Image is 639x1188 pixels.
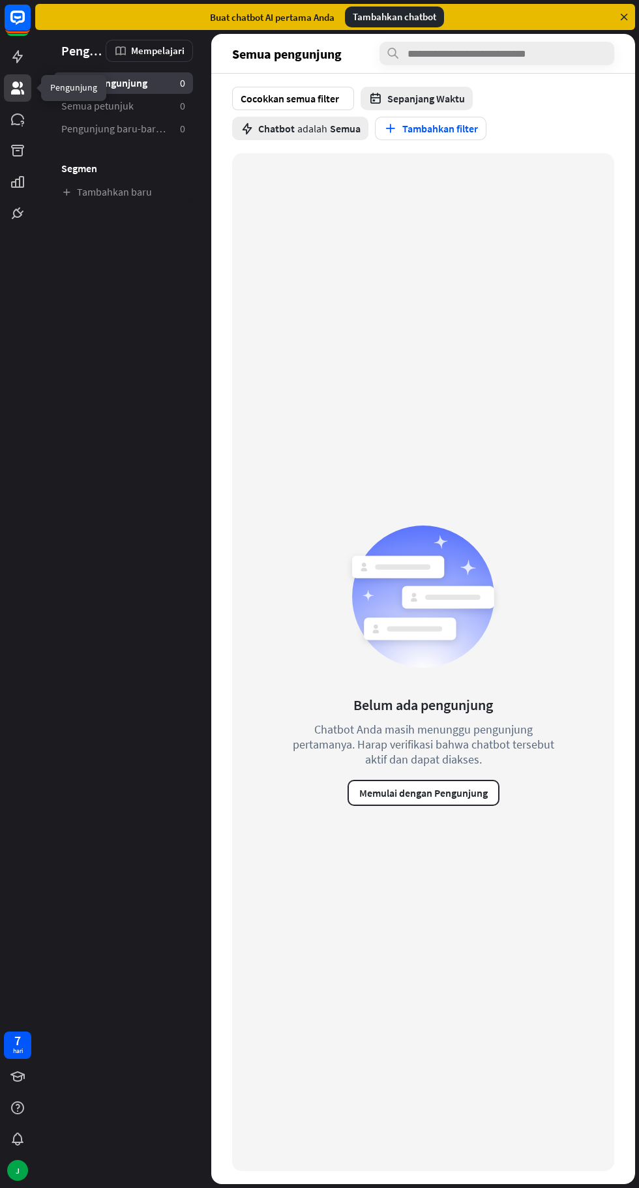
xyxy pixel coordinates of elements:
font: Semua pengunjung [61,76,147,89]
button: Tambahkan filter [375,117,486,140]
button: Open LiveChat chat widget [10,5,50,44]
font: Belum ada pengunjung [353,696,493,714]
font: 7 [14,1032,21,1048]
font: Tambahkan baru [77,185,152,198]
font: Pengunjung baru-baru ini [61,122,175,135]
button: Sepanjang Waktu [361,87,473,110]
font: Pengunjung [61,42,128,59]
font: 0 [180,122,185,135]
font: Semua pengunjung [232,46,342,62]
font: Chatbot [258,122,295,135]
font: 0 [180,76,185,89]
font: Chatbot Anda masih menunggu pengunjung pertamanya. Harap verifikasi bahwa chatbot tersebut aktif ... [293,722,554,767]
a: 7 hari [4,1032,31,1059]
a: Semua petunjuk 0 [53,95,193,117]
font: Mempelajari [131,44,185,57]
font: Tambahkan chatbot [353,10,436,23]
font: Tambahkan filter [402,122,478,135]
font: hari [13,1047,23,1055]
font: Sepanjang Waktu [387,92,465,105]
font: Memulai dengan Pengunjung [359,786,488,799]
font: Semua [330,122,361,135]
font: J [16,1166,20,1176]
button: Memulai dengan Pengunjung [348,780,499,806]
font: Segmen [61,162,97,175]
font: Cocokkan semua filter [241,92,339,105]
font: Semua petunjuk [61,99,134,112]
font: Buat chatbot AI pertama Anda [210,11,334,23]
font: 0 [180,99,185,112]
a: Pengunjung baru-baru ini 0 [53,118,193,140]
font: adalah [297,122,327,135]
